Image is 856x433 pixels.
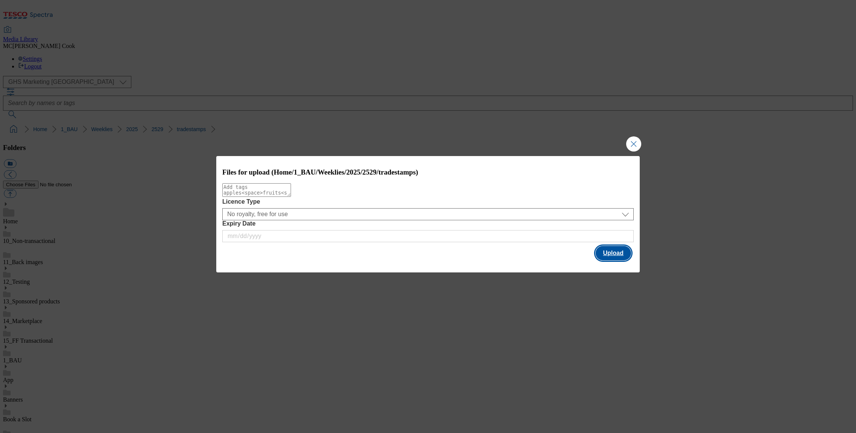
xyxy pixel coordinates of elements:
[222,198,634,205] label: Licence Type
[216,156,640,273] div: Modal
[596,246,631,260] button: Upload
[222,220,634,227] label: Expiry Date
[626,136,641,152] button: Close Modal
[222,168,634,176] h3: Files for upload (Home/1_BAU/Weeklies/2025/2529/tradestamps)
